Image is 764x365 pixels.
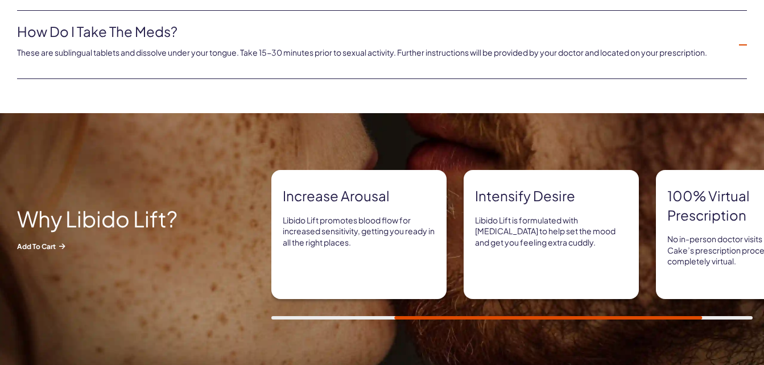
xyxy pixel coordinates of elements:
strong: Intensify Desire [475,186,627,206]
h2: Why Libido Lift? [17,206,222,230]
strong: Increase arousal [283,186,435,206]
a: How do I take the meds? [17,22,729,42]
p: Libido Lift is formulated with [MEDICAL_DATA] to help set the mood and get you feeling extra cuddly. [475,215,627,248]
p: These are sublingual tablets and dissolve under your tongue. Take 15-30 minutes prior to sexual a... [17,47,729,59]
span: Add to Cart [17,242,222,251]
p: Libido Lift promotes blood flow for increased sensitivity, getting you ready in all the right pla... [283,215,435,248]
